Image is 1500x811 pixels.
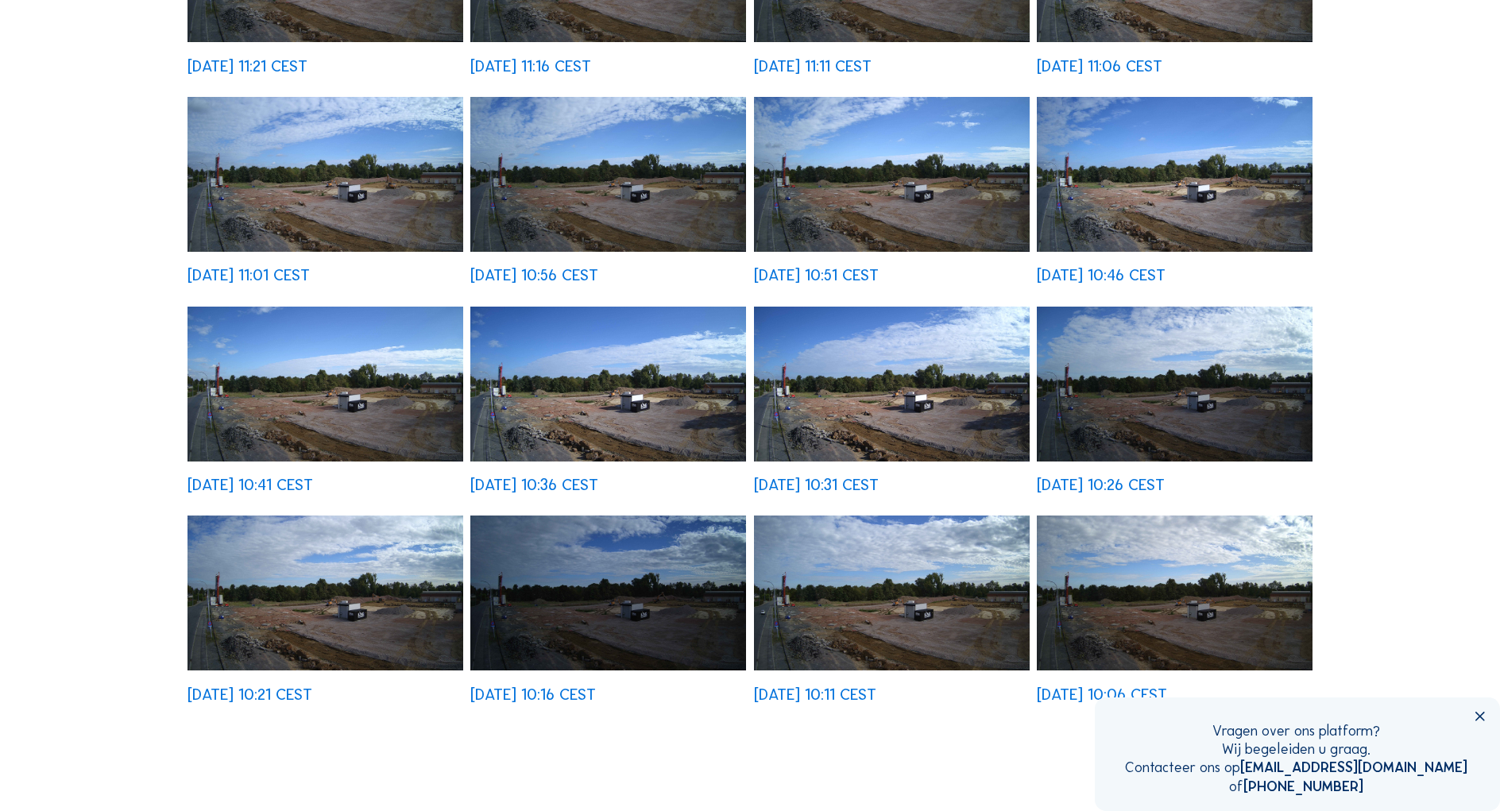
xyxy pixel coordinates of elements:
[187,687,312,703] div: [DATE] 10:21 CEST
[754,268,879,284] div: [DATE] 10:51 CEST
[1125,722,1467,740] div: Vragen over ons platform?
[754,307,1030,461] img: image_53053070
[1037,477,1165,493] div: [DATE] 10:26 CEST
[187,97,463,252] img: image_53053861
[1037,268,1166,284] div: [DATE] 10:46 CEST
[187,59,307,75] div: [DATE] 11:21 CEST
[470,97,746,252] img: image_53053727
[470,477,598,493] div: [DATE] 10:36 CEST
[1037,97,1312,252] img: image_53053463
[1125,740,1467,759] div: Wij begeleiden u graag.
[754,687,876,703] div: [DATE] 10:11 CEST
[1037,687,1167,703] div: [DATE] 10:06 CEST
[1243,778,1363,795] a: [PHONE_NUMBER]
[1037,516,1312,670] img: image_53052410
[187,477,313,493] div: [DATE] 10:41 CEST
[754,59,872,75] div: [DATE] 11:11 CEST
[754,477,879,493] div: [DATE] 10:31 CEST
[187,268,310,284] div: [DATE] 11:01 CEST
[754,516,1030,670] img: image_53052543
[470,516,746,670] img: image_53052663
[754,97,1030,252] img: image_53053593
[1037,59,1162,75] div: [DATE] 11:06 CEST
[470,687,596,703] div: [DATE] 10:16 CEST
[187,516,463,670] img: image_53052801
[1125,759,1467,777] div: Contacteer ons op
[470,268,598,284] div: [DATE] 10:56 CEST
[187,307,463,461] img: image_53053338
[1240,759,1467,776] a: [EMAIL_ADDRESS][DOMAIN_NAME]
[1125,778,1467,796] div: of
[1037,307,1312,461] img: image_53052930
[470,307,746,461] img: image_53053191
[470,59,591,75] div: [DATE] 11:16 CEST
